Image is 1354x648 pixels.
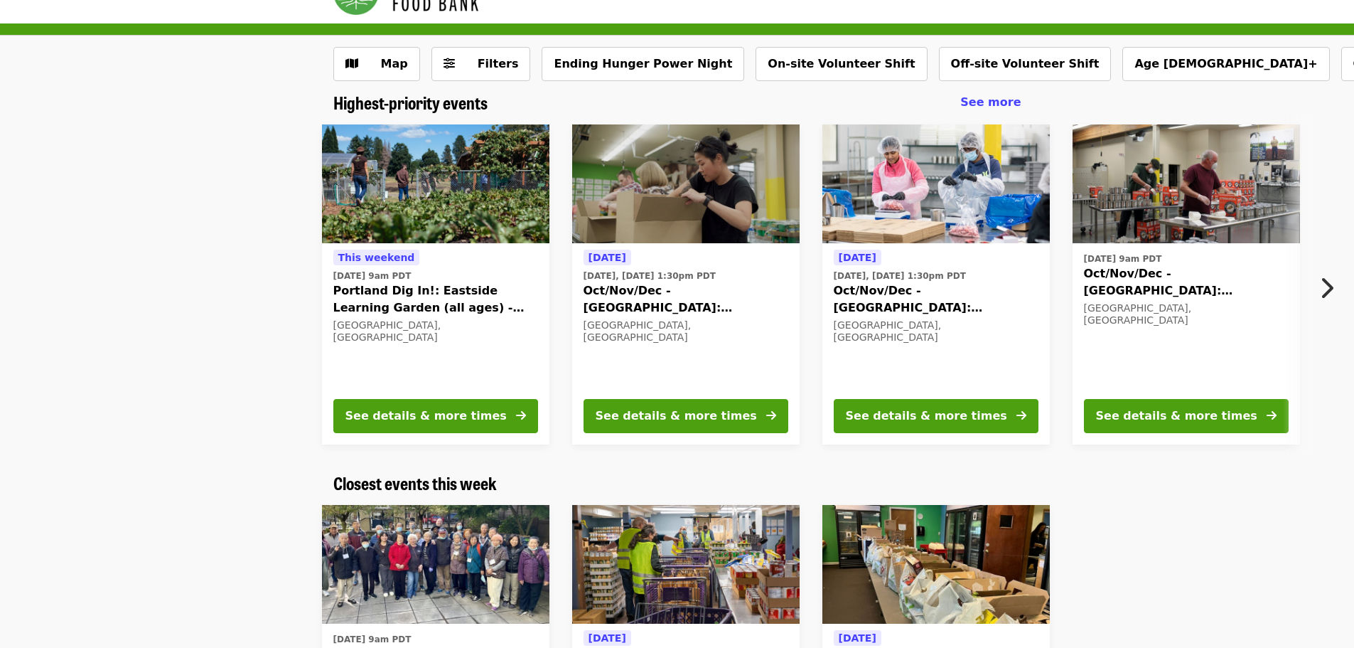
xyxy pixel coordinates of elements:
img: Northeast Emergency Food Program - Partner Agency Support organized by Oregon Food Bank [572,505,800,625]
div: Highest-priority events [322,92,1033,113]
button: Show map view [333,47,420,81]
span: [DATE] [589,632,626,644]
span: [DATE] [839,632,876,644]
a: See details for "Oct/Nov/Dec - Portland: Repack/Sort (age 8+)" [572,124,800,445]
a: See details for "Oct/Nov/Dec - Beaverton: Repack/Sort (age 10+)" [822,124,1050,445]
time: [DATE] 9am PDT [333,633,412,646]
button: Filters (0 selected) [431,47,531,81]
div: See details & more times [846,408,1007,425]
span: [DATE] [589,252,626,263]
button: See details & more times [834,399,1038,433]
div: See details & more times [1096,408,1257,425]
time: [DATE], [DATE] 1:30pm PDT [834,270,966,282]
a: See more [960,94,1021,111]
div: [GEOGRAPHIC_DATA], [GEOGRAPHIC_DATA] [1084,302,1289,326]
span: Oct/Nov/Dec - [GEOGRAPHIC_DATA]: Repack/Sort (age [DEMOGRAPHIC_DATA]+) [834,282,1038,317]
span: Filters [478,57,519,70]
img: Oct/Nov/Dec - Portland: Repack/Sort (age 16+) organized by Oregon Food Bank [1073,124,1300,244]
div: See details & more times [596,408,757,425]
div: See details & more times [345,408,507,425]
span: Oct/Nov/Dec - [GEOGRAPHIC_DATA]: Repack/Sort (age [DEMOGRAPHIC_DATA]+) [1084,265,1289,299]
span: Map [381,57,408,70]
div: Closest events this week [322,473,1033,494]
a: See details for "Oct/Nov/Dec - Portland: Repack/Sort (age 16+)" [1073,124,1300,445]
i: arrow-right icon [1267,409,1277,423]
img: Portland Open Bible - Partner Agency Support (16+) organized by Oregon Food Bank [822,505,1050,625]
i: arrow-right icon [1016,409,1026,423]
span: This weekend [338,252,415,263]
button: Age [DEMOGRAPHIC_DATA]+ [1122,47,1329,81]
button: Next item [1307,268,1354,308]
a: Closest events this week [333,473,497,494]
i: arrow-right icon [766,409,776,423]
img: Clay Street Table Food Pantry- Free Food Market organized by Oregon Food Bank [322,505,549,625]
span: [DATE] [839,252,876,263]
i: arrow-right icon [516,409,526,423]
div: [GEOGRAPHIC_DATA], [GEOGRAPHIC_DATA] [333,319,538,344]
i: chevron-right icon [1319,275,1333,302]
a: See details for "Portland Dig In!: Eastside Learning Garden (all ages) - Aug/Sept/Oct" [322,124,549,445]
a: Clay Street Table Food Pantry- Free Food Market [322,505,549,625]
i: map icon [345,57,358,70]
span: Closest events this week [333,470,497,495]
time: [DATE], [DATE] 1:30pm PDT [584,270,716,282]
span: Highest-priority events [333,90,488,115]
button: Off-site Volunteer Shift [939,47,1112,81]
img: Oct/Nov/Dec - Beaverton: Repack/Sort (age 10+) organized by Oregon Food Bank [822,124,1050,244]
i: sliders-h icon [444,57,455,70]
span: Portland Dig In!: Eastside Learning Garden (all ages) - Aug/Sept/Oct [333,282,538,317]
time: [DATE] 9am PDT [333,270,412,282]
div: [GEOGRAPHIC_DATA], [GEOGRAPHIC_DATA] [834,319,1038,344]
button: See details & more times [584,399,788,433]
button: Ending Hunger Power Night [542,47,744,81]
span: Oct/Nov/Dec - [GEOGRAPHIC_DATA]: Repack/Sort (age [DEMOGRAPHIC_DATA]+) [584,282,788,317]
a: Highest-priority events [333,92,488,113]
button: On-site Volunteer Shift [756,47,927,81]
time: [DATE] 9am PDT [1084,253,1162,265]
img: Portland Dig In!: Eastside Learning Garden (all ages) - Aug/Sept/Oct organized by Oregon Food Bank [322,124,549,244]
button: See details & more times [333,399,538,433]
button: See details & more times [1084,399,1289,433]
span: See more [960,95,1021,109]
img: Oct/Nov/Dec - Portland: Repack/Sort (age 8+) organized by Oregon Food Bank [572,124,800,244]
div: [GEOGRAPHIC_DATA], [GEOGRAPHIC_DATA] [584,319,788,344]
